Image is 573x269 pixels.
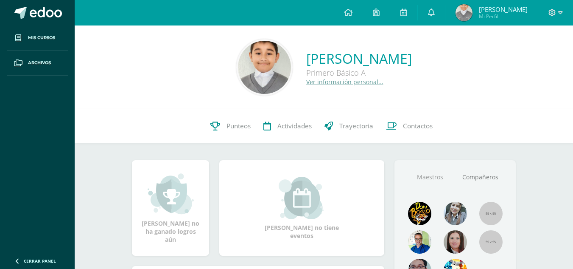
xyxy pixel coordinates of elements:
span: [PERSON_NAME] [479,5,528,14]
a: [PERSON_NAME] [306,49,412,68]
a: Punteos [204,109,257,143]
span: Contactos [403,122,433,130]
span: Trayectoria [339,122,373,130]
img: achievement_small.png [148,173,194,215]
a: Maestros [405,167,455,188]
img: 10741f48bcca31577cbcd80b61dad2f3.png [408,230,431,254]
a: Contactos [380,109,439,143]
img: c7b207d7e2256d095ef6bd27d7dcf1d6.png [456,4,472,21]
span: Cerrar panel [24,258,56,264]
div: [PERSON_NAME] no ha ganado logros aún [140,173,201,244]
img: 55x55 [479,230,503,254]
img: event_small.png [279,177,325,219]
div: Primero Básico A [306,68,412,78]
a: Mis cursos [7,25,68,51]
span: Archivos [28,59,51,66]
img: 67c3d6f6ad1c930a517675cdc903f95f.png [444,230,467,254]
a: Archivos [7,51,68,76]
span: Actividades [277,122,312,130]
img: 29fc2a48271e3f3676cb2cb292ff2552.png [408,202,431,225]
a: Ver información personal... [306,78,383,86]
a: Compañeros [455,167,505,188]
span: Mis cursos [28,34,55,41]
img: 45bd7986b8947ad7e5894cbc9b781108.png [444,202,467,225]
img: 55x55 [479,202,503,225]
a: Actividades [257,109,318,143]
div: [PERSON_NAME] no tiene eventos [260,177,344,240]
span: Punteos [226,122,251,130]
a: Trayectoria [318,109,380,143]
span: Mi Perfil [479,13,528,20]
img: 5189177f6bff555e7dce8f8e8f09d125.png [238,41,291,94]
